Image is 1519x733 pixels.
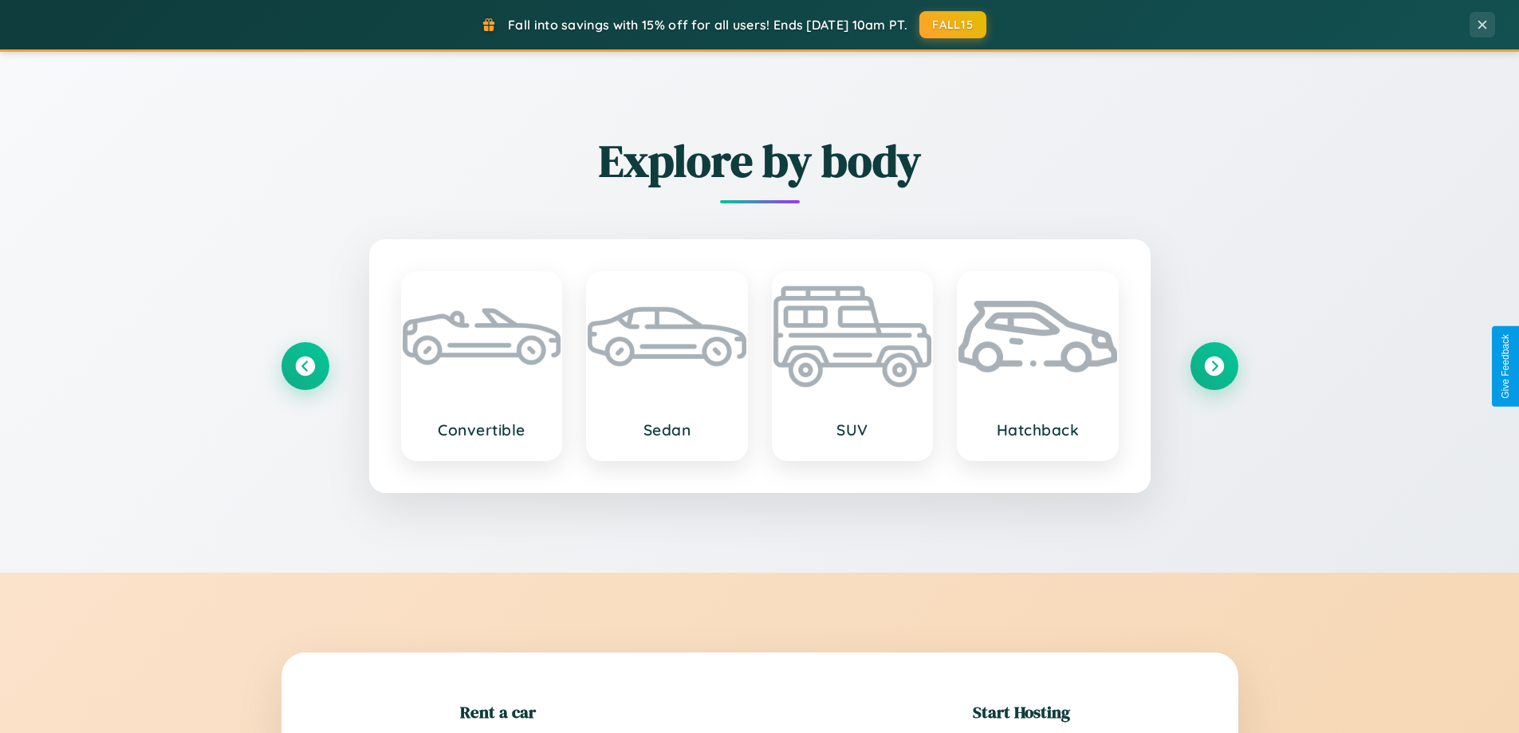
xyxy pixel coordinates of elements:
[419,420,545,439] h3: Convertible
[604,420,730,439] h3: Sedan
[460,700,536,723] h2: Rent a car
[508,17,907,33] span: Fall into savings with 15% off for all users! Ends [DATE] 10am PT.
[974,420,1101,439] h3: Hatchback
[919,11,986,38] button: FALL15
[789,420,916,439] h3: SUV
[281,130,1238,191] h2: Explore by body
[1500,334,1511,399] div: Give Feedback
[973,700,1070,723] h2: Start Hosting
